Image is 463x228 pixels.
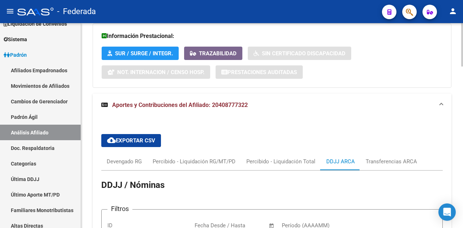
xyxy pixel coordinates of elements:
div: Percibido - Liquidación RG/MT/PD [153,158,235,165]
button: SUR / SURGE / INTEGR. [102,47,179,60]
span: SUR / SURGE / INTEGR. [115,50,173,57]
mat-expansion-panel-header: Aportes y Contribuciones del Afiliado: 20408777322 [93,94,451,117]
div: Devengado RG [107,158,142,165]
div: DDJJ ARCA [326,158,355,165]
span: Sistema [4,35,27,43]
span: Exportar CSV [107,137,155,144]
button: Not. Internacion / Censo Hosp. [102,65,210,79]
span: Padrón [4,51,27,59]
span: Liquidación de Convenios [4,20,67,28]
button: Prestaciones Auditadas [216,65,303,79]
button: Exportar CSV [101,134,161,147]
span: Aportes y Contribuciones del Afiliado: 20408777322 [112,102,248,108]
span: - Federada [57,4,96,20]
mat-icon: cloud_download [107,136,116,145]
span: Not. Internacion / Censo Hosp. [117,69,204,76]
h3: Filtros [107,204,132,214]
div: Open Intercom Messenger [438,203,456,221]
mat-icon: person [449,7,457,16]
h3: Información Prestacional: [102,31,442,41]
span: Sin Certificado Discapacidad [262,50,345,57]
mat-icon: menu [6,7,14,16]
span: DDJJ / Nóminas [101,180,165,190]
span: Prestaciones Auditadas [228,69,297,76]
span: Trazabilidad [199,50,237,57]
button: Trazabilidad [184,47,242,60]
div: Transferencias ARCA [366,158,417,165]
div: Percibido - Liquidación Total [246,158,315,165]
button: Sin Certificado Discapacidad [248,47,351,60]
